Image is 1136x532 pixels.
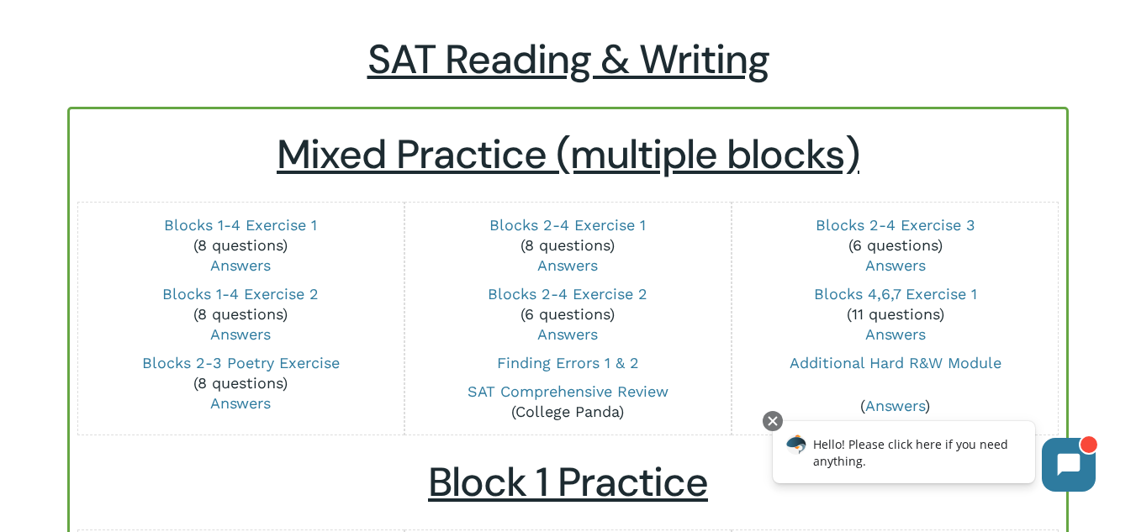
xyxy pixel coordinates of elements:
u: Mixed Practice (multiple blocks) [277,128,859,181]
a: Blocks 2-4 Exercise 3 [816,216,975,234]
a: SAT Comprehensive Review [468,382,668,400]
a: Blocks 2-4 Exercise 2 [488,285,647,303]
a: Answers [865,256,926,274]
a: Blocks 1-4 Exercise 2 [162,285,319,303]
a: Blocks 2-4 Exercise 1 [489,216,646,234]
a: Finding Errors 1 & 2 [497,354,639,371]
span: SAT Reading & Writing [367,33,769,86]
a: Answers [865,325,926,343]
a: Additional Hard R&W Module [790,354,1001,371]
a: Blocks 2-3 Poetry Exercise [142,354,340,371]
iframe: Chatbot [755,408,1112,508]
a: Answers [210,394,271,412]
a: Answers [210,256,271,274]
p: (11 questions) [742,284,1049,345]
a: Blocks 1-4 Exercise 1 [164,216,317,234]
a: Answers [210,325,271,343]
p: (6 questions) [415,284,721,345]
u: Block 1 Practice [428,456,708,508]
p: (8 questions) [87,353,394,413]
a: Answers [865,397,925,414]
p: (8 questions) [87,284,394,345]
p: (6 questions) [742,215,1049,276]
p: (8 questions) [415,215,721,276]
a: Answers [537,256,598,274]
a: Answers [537,325,598,343]
p: ( ) [742,396,1049,416]
p: (College Panda) [415,382,721,422]
p: (8 questions) [87,215,394,276]
a: Blocks 4,6,7 Exercise 1 [814,285,977,303]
